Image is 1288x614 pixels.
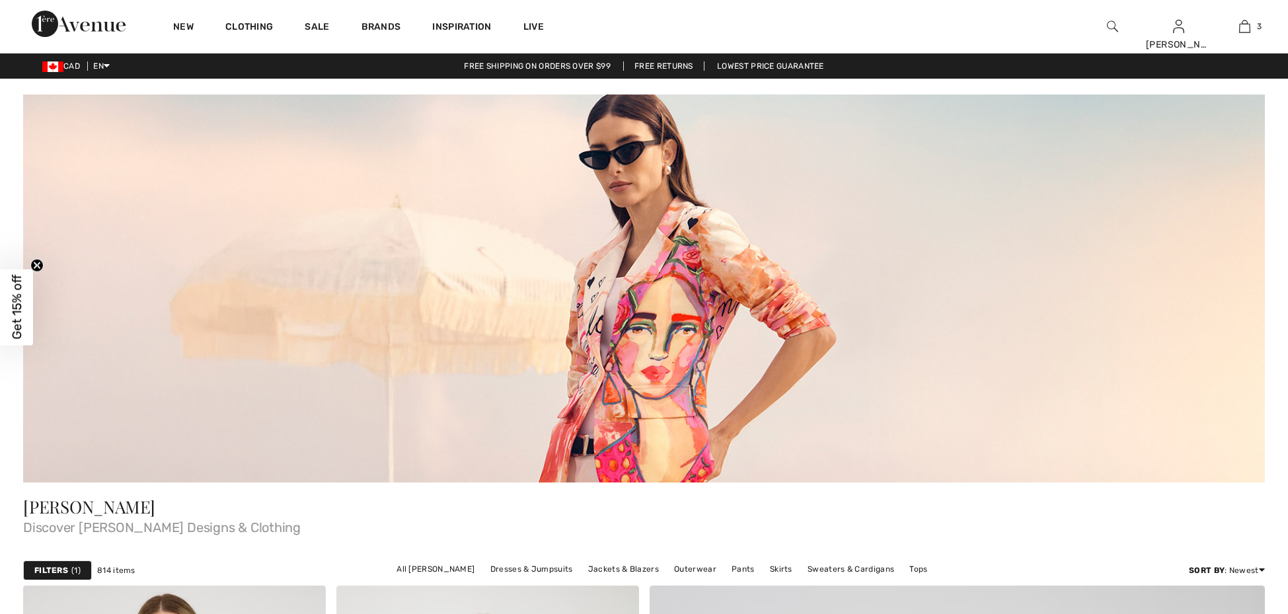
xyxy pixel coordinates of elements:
[225,21,273,35] a: Clothing
[1189,566,1225,575] strong: Sort By
[23,495,155,518] span: [PERSON_NAME]
[173,21,194,35] a: New
[42,61,85,71] span: CAD
[23,516,1265,534] span: Discover [PERSON_NAME] Designs & Clothing
[453,61,621,71] a: Free shipping on orders over $99
[30,258,44,272] button: Close teaser
[613,600,625,611] img: heart_black_full.svg
[93,61,110,71] span: EN
[1203,515,1275,548] iframe: Opens a widget where you can find more information
[97,564,135,576] span: 814 items
[42,61,63,72] img: Canadian Dollar
[1212,19,1277,34] a: 3
[1257,20,1262,32] span: 3
[1107,19,1118,34] img: search the website
[1146,38,1211,52] div: [PERSON_NAME]
[305,21,329,35] a: Sale
[667,560,723,578] a: Outerwear
[71,564,81,576] span: 1
[1189,564,1265,576] div: : Newest
[623,61,704,71] a: Free Returns
[9,275,24,340] span: Get 15% off
[300,600,312,611] img: heart_black_full.svg
[34,564,68,576] strong: Filters
[801,560,901,578] a: Sweaters & Cardigans
[706,61,835,71] a: Lowest Price Guarantee
[361,21,401,35] a: Brands
[763,560,799,578] a: Skirts
[390,560,481,578] a: All [PERSON_NAME]
[903,560,934,578] a: Tops
[432,21,491,35] span: Inspiration
[1173,19,1184,34] img: My Info
[1239,19,1250,34] img: My Bag
[582,560,665,578] a: Jackets & Blazers
[484,560,580,578] a: Dresses & Jumpsuits
[1239,600,1251,611] img: heart_black_full.svg
[32,11,126,37] img: 1ère Avenue
[23,95,1265,482] img: Frank Lyman - Canada | Shop Frank Lyman Clothing Online at 1ère Avenue
[523,20,544,34] a: Live
[1173,20,1184,32] a: Sign In
[725,560,761,578] a: Pants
